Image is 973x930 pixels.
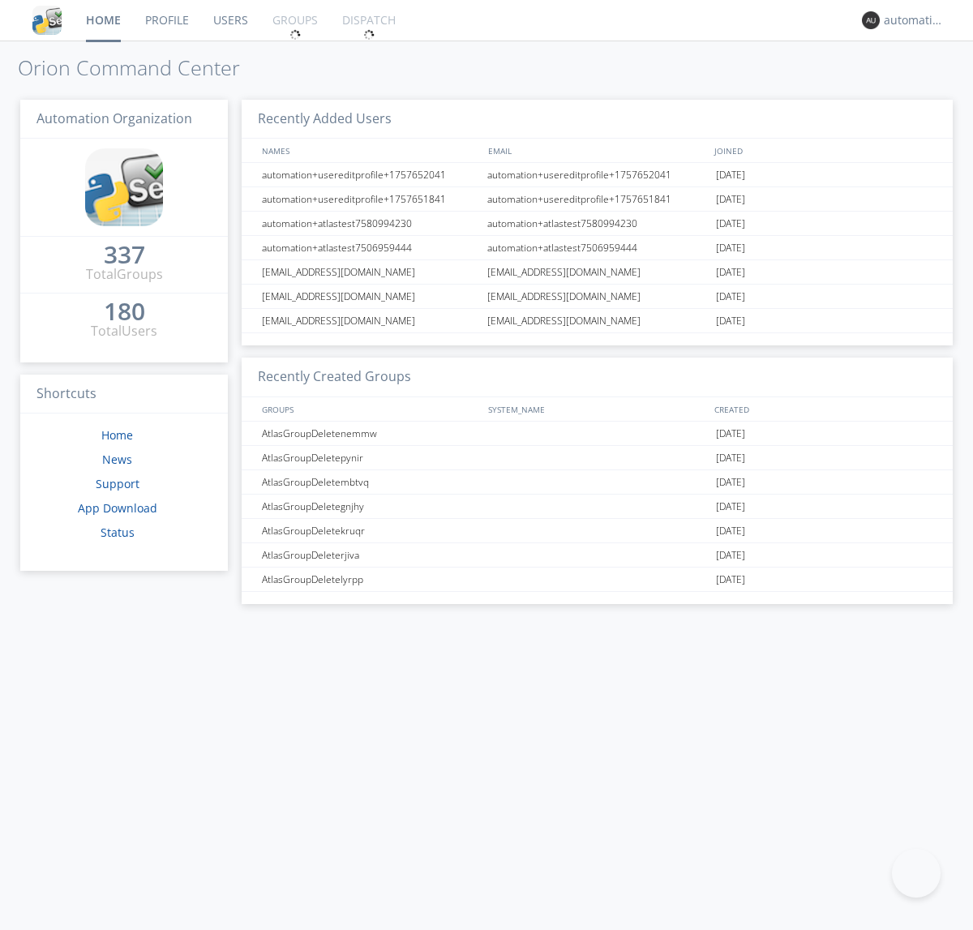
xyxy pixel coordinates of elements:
h3: Recently Added Users [242,100,953,139]
div: [EMAIL_ADDRESS][DOMAIN_NAME] [483,285,712,308]
span: [DATE] [716,309,745,333]
h3: Recently Created Groups [242,358,953,397]
span: [DATE] [716,187,745,212]
a: [EMAIL_ADDRESS][DOMAIN_NAME][EMAIL_ADDRESS][DOMAIN_NAME][DATE] [242,260,953,285]
span: [DATE] [716,470,745,495]
a: 337 [104,246,145,265]
span: [DATE] [716,543,745,568]
div: AtlasGroupDeleterjiva [258,543,482,567]
img: spin.svg [363,29,375,41]
a: News [102,452,132,467]
div: Total Users [91,322,157,341]
div: [EMAIL_ADDRESS][DOMAIN_NAME] [258,309,482,332]
div: AtlasGroupDeletepynir [258,446,482,469]
div: automation+atlastest7506959444 [483,236,712,259]
span: [DATE] [716,422,745,446]
img: 373638.png [862,11,880,29]
h3: Shortcuts [20,375,228,414]
a: AtlasGroupDeletepynir[DATE] [242,446,953,470]
div: SYSTEM_NAME [484,397,710,421]
div: AtlasGroupDeletenemmw [258,422,482,445]
div: automation+atlastest7506959444 [258,236,482,259]
a: automation+usereditprofile+1757651841automation+usereditprofile+1757651841[DATE] [242,187,953,212]
div: GROUPS [258,397,480,421]
img: cddb5a64eb264b2086981ab96f4c1ba7 [32,6,62,35]
span: Automation Organization [36,109,192,127]
div: [EMAIL_ADDRESS][DOMAIN_NAME] [483,260,712,284]
div: [EMAIL_ADDRESS][DOMAIN_NAME] [258,260,482,284]
span: [DATE] [716,446,745,470]
div: NAMES [258,139,480,162]
div: automation+atlastest7580994230 [483,212,712,235]
a: automation+usereditprofile+1757652041automation+usereditprofile+1757652041[DATE] [242,163,953,187]
span: [DATE] [716,163,745,187]
a: App Download [78,500,157,516]
span: [DATE] [716,236,745,260]
div: EMAIL [484,139,710,162]
a: AtlasGroupDeletegnjhy[DATE] [242,495,953,519]
a: Support [96,476,139,491]
a: [EMAIL_ADDRESS][DOMAIN_NAME][EMAIL_ADDRESS][DOMAIN_NAME][DATE] [242,285,953,309]
a: Home [101,427,133,443]
div: JOINED [710,139,937,162]
span: [DATE] [716,212,745,236]
div: CREATED [710,397,937,421]
a: AtlasGroupDeletenemmw[DATE] [242,422,953,446]
div: AtlasGroupDeletelyrpp [258,568,482,591]
a: AtlasGroupDeletelyrpp[DATE] [242,568,953,592]
a: [EMAIL_ADDRESS][DOMAIN_NAME][EMAIL_ADDRESS][DOMAIN_NAME][DATE] [242,309,953,333]
a: 180 [104,303,145,322]
img: spin.svg [289,29,301,41]
div: [EMAIL_ADDRESS][DOMAIN_NAME] [483,309,712,332]
a: AtlasGroupDeletembtvq[DATE] [242,470,953,495]
span: [DATE] [716,568,745,592]
div: Total Groups [86,265,163,284]
span: [DATE] [716,495,745,519]
div: 180 [104,303,145,319]
div: automation+usereditprofile+1757651841 [483,187,712,211]
div: 337 [104,246,145,263]
div: [EMAIL_ADDRESS][DOMAIN_NAME] [258,285,482,308]
div: AtlasGroupDeletekruqr [258,519,482,542]
a: automation+atlastest7506959444automation+atlastest7506959444[DATE] [242,236,953,260]
div: automation+usereditprofile+1757651841 [258,187,482,211]
div: automation+usereditprofile+1757652041 [483,163,712,186]
div: automation+atlas0034 [884,12,945,28]
a: AtlasGroupDeletekruqr[DATE] [242,519,953,543]
a: AtlasGroupDeleterjiva[DATE] [242,543,953,568]
div: AtlasGroupDeletegnjhy [258,495,482,518]
span: [DATE] [716,260,745,285]
iframe: Toggle Customer Support [892,849,941,898]
span: [DATE] [716,285,745,309]
div: AtlasGroupDeletembtvq [258,470,482,494]
div: automation+atlastest7580994230 [258,212,482,235]
div: automation+usereditprofile+1757652041 [258,163,482,186]
a: Status [101,525,135,540]
img: cddb5a64eb264b2086981ab96f4c1ba7 [85,148,163,226]
a: automation+atlastest7580994230automation+atlastest7580994230[DATE] [242,212,953,236]
span: [DATE] [716,519,745,543]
